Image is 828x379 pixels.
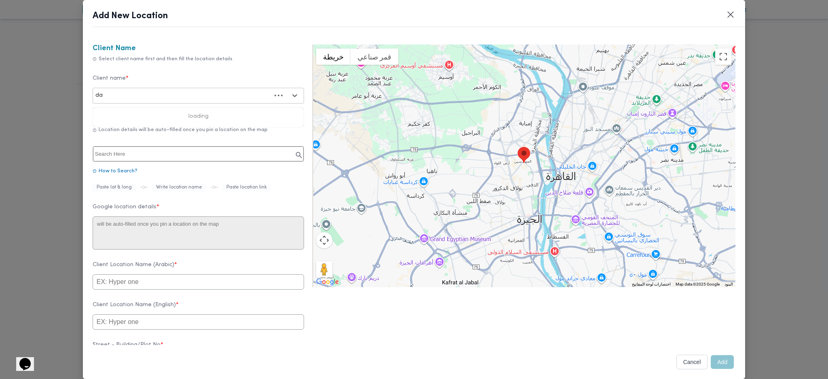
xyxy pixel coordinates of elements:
div: Select client name first and then fill the location details [93,56,304,62]
button: اسحب الدليل على الخريطة لفتح "التجوّل الافتراضي". [316,261,332,277]
h3: Location Details [93,116,304,124]
div: Write location name [152,184,206,192]
span: Map data ©2025 Google [676,282,720,286]
button: تبديل إلى العرض ملء الشاشة [715,49,731,65]
div: Paste location link [222,184,271,192]
button: اختصارات لوحة المفاتيح [632,282,671,287]
button: Add [711,355,734,369]
div: Paste lat & long [93,184,136,192]
label: Client Location Name (Arabic) [93,262,304,274]
input: EX: Hyper one [93,274,304,290]
label: Client Location Name (English) [93,302,304,314]
header: Add New Location [93,10,755,27]
div: Location details will be auto-filled once you pin a location on the map [93,127,304,133]
h3: Client Name [93,44,304,53]
button: عناصر التحكّم بطريقة عرض الخريطة [316,232,332,248]
div: How to Search? [93,168,304,174]
a: ‏فتح هذه المنطقة في "خرائط Google" (يؤدي ذلك إلى فتح نافذة جديدة) [314,277,341,287]
input: Search Here [93,146,304,161]
button: عرض خريطة الشارع [316,49,351,65]
button: Closes this modal window [726,10,735,19]
div: -Or- -Or- [93,184,304,192]
button: عرض صور القمر الصناعي [351,49,398,65]
label: Google location details [93,204,304,216]
div: loading [93,110,304,123]
input: EX: Hyper one [93,314,304,330]
a: البنود [724,282,733,286]
img: Google [314,277,341,287]
button: Cancel [676,355,708,369]
iframe: chat widget [8,347,34,371]
label: Client name [93,75,304,88]
label: Street - Building/Plot No [93,342,304,354]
